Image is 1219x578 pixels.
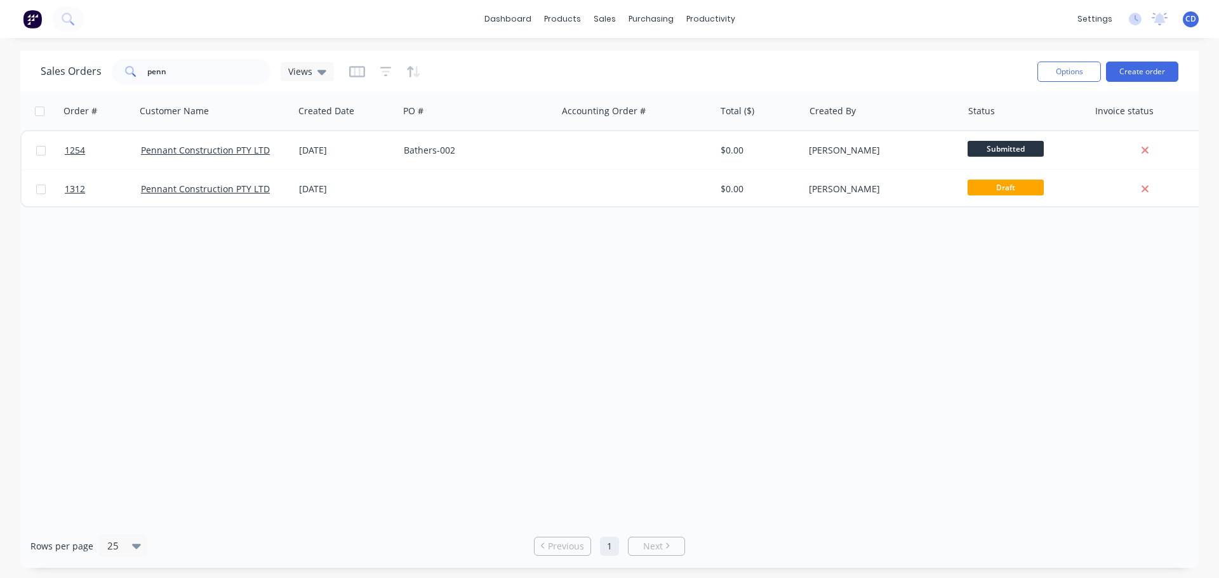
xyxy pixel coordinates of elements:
[65,131,141,169] a: 1254
[643,540,663,553] span: Next
[141,144,270,156] a: Pennant Construction PTY LTD
[30,540,93,553] span: Rows per page
[65,170,141,208] a: 1312
[1037,62,1101,82] button: Options
[721,183,795,195] div: $0.00
[721,105,754,117] div: Total ($)
[65,183,85,195] span: 1312
[809,105,856,117] div: Created By
[968,105,995,117] div: Status
[140,105,209,117] div: Customer Name
[548,540,584,553] span: Previous
[298,105,354,117] div: Created Date
[680,10,742,29] div: productivity
[403,105,423,117] div: PO #
[535,540,590,553] a: Previous page
[1071,10,1119,29] div: settings
[288,65,312,78] span: Views
[622,10,680,29] div: purchasing
[478,10,538,29] a: dashboard
[404,144,545,157] div: Bathers-002
[968,141,1044,157] span: Submitted
[721,144,795,157] div: $0.00
[809,144,950,157] div: [PERSON_NAME]
[529,537,690,556] ul: Pagination
[147,59,271,84] input: Search...
[1185,13,1196,25] span: CD
[968,180,1044,195] span: Draft
[65,144,85,157] span: 1254
[600,537,619,556] a: Page 1 is your current page
[1095,105,1154,117] div: Invoice status
[23,10,42,29] img: Factory
[299,144,394,157] div: [DATE]
[629,540,684,553] a: Next page
[1106,62,1178,82] button: Create order
[141,183,270,195] a: Pennant Construction PTY LTD
[562,105,646,117] div: Accounting Order #
[809,183,950,195] div: [PERSON_NAME]
[63,105,97,117] div: Order #
[587,10,622,29] div: sales
[299,183,394,195] div: [DATE]
[41,65,102,77] h1: Sales Orders
[538,10,587,29] div: products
